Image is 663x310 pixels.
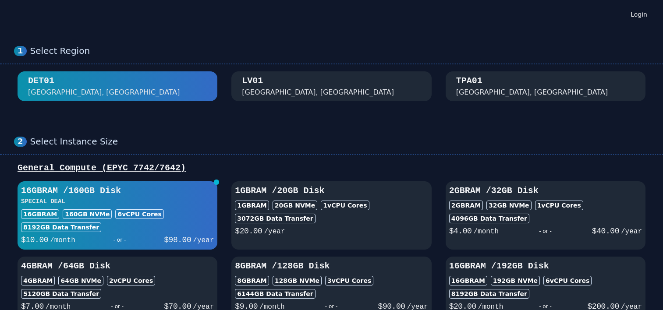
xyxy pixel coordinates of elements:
[231,71,431,101] button: LV01 [GEOGRAPHIC_DATA], [GEOGRAPHIC_DATA]
[14,46,27,56] div: 1
[242,75,263,87] div: LV01
[30,46,649,56] div: Select Region
[456,75,482,87] div: TPA01
[235,201,269,210] div: 1GB RAM
[21,289,101,299] div: 5120 GB Data Transfer
[325,276,373,285] div: 3 vCPU Cores
[235,289,315,299] div: 6144 GB Data Transfer
[115,209,163,219] div: 6 vCPU Cores
[535,201,583,210] div: 1 vCPU Cores
[473,228,499,236] span: /month
[14,7,77,21] img: Logo
[14,162,649,174] div: General Compute (EPYC 7742/7642)
[63,209,112,219] div: 160 GB NVMe
[21,260,214,272] h3: 4GB RAM / 64 GB Disk
[75,234,164,246] div: - or -
[449,214,529,223] div: 4096 GB Data Transfer
[456,87,608,98] div: [GEOGRAPHIC_DATA], [GEOGRAPHIC_DATA]
[486,201,532,210] div: 32 GB NVMe
[58,276,103,285] div: 64 GB NVMe
[21,236,48,244] span: $ 10.00
[592,227,619,236] span: $ 40.00
[621,228,642,236] span: /year
[21,185,214,197] h3: 16GB RAM / 160 GB Disk
[235,214,315,223] div: 3072 GB Data Transfer
[21,197,214,206] h3: SPECIAL DEAL
[446,181,645,250] button: 2GBRAM /32GB Disk2GBRAM32GB NVMe1vCPU Cores4096GB Data Transfer$4.00/month- or -$40.00/year
[21,276,55,285] div: 4GB RAM
[449,260,642,272] h3: 16GB RAM / 192 GB Disk
[449,185,642,197] h3: 2GB RAM / 32 GB Disk
[491,276,540,285] div: 192 GB NVMe
[264,228,285,236] span: /year
[235,227,262,236] span: $ 20.00
[273,201,318,210] div: 20 GB NVMe
[242,87,394,98] div: [GEOGRAPHIC_DATA], [GEOGRAPHIC_DATA]
[21,222,101,232] div: 8192 GB Data Transfer
[235,260,428,272] h3: 8GB RAM / 128 GB Disk
[28,87,180,98] div: [GEOGRAPHIC_DATA], [GEOGRAPHIC_DATA]
[107,276,155,285] div: 2 vCPU Cores
[235,276,269,285] div: 8GB RAM
[18,71,217,101] button: DET01 [GEOGRAPHIC_DATA], [GEOGRAPHIC_DATA]
[629,8,649,19] a: Login
[193,236,214,244] span: /year
[164,236,191,244] span: $ 98.00
[543,276,592,285] div: 6 vCPU Cores
[235,185,428,197] h3: 1GB RAM / 20 GB Disk
[231,181,431,250] button: 1GBRAM /20GB Disk1GBRAM20GB NVMe1vCPU Cores3072GB Data Transfer$20.00/year
[14,137,27,147] div: 2
[18,181,217,250] button: 16GBRAM /160GB DiskSPECIAL DEAL16GBRAM160GB NVMe6vCPU Cores8192GB Data Transfer$10.00/month- or -...
[21,209,59,219] div: 16GB RAM
[30,136,649,147] div: Select Instance Size
[273,276,322,285] div: 128 GB NVMe
[449,289,529,299] div: 8192 GB Data Transfer
[28,75,54,87] div: DET01
[321,201,369,210] div: 1 vCPU Cores
[50,236,75,244] span: /month
[499,225,592,237] div: - or -
[449,201,483,210] div: 2GB RAM
[446,71,645,101] button: TPA01 [GEOGRAPHIC_DATA], [GEOGRAPHIC_DATA]
[449,276,487,285] div: 16GB RAM
[449,227,472,236] span: $ 4.00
